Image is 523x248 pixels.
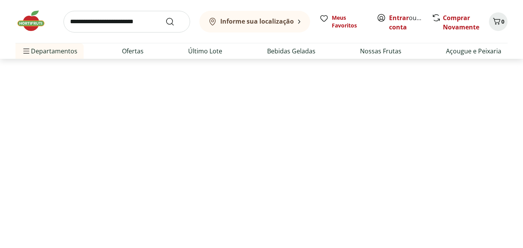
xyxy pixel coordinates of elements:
[389,14,432,31] a: Criar conta
[360,46,401,56] a: Nossas Frutas
[165,17,184,26] button: Submit Search
[319,14,367,29] a: Meus Favoritos
[63,11,190,32] input: search
[220,17,294,26] b: Informe sua localização
[267,46,316,56] a: Bebidas Geladas
[489,12,508,31] button: Carrinho
[15,9,54,32] img: Hortifruti
[389,13,424,32] span: ou
[188,46,222,56] a: Último Lote
[199,11,310,32] button: Informe sua localização
[446,46,501,56] a: Açougue e Peixaria
[122,46,144,56] a: Ofertas
[443,14,479,31] a: Comprar Novamente
[22,42,31,60] button: Menu
[389,14,409,22] a: Entrar
[332,14,367,29] span: Meus Favoritos
[22,42,77,60] span: Departamentos
[501,18,504,25] span: 0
